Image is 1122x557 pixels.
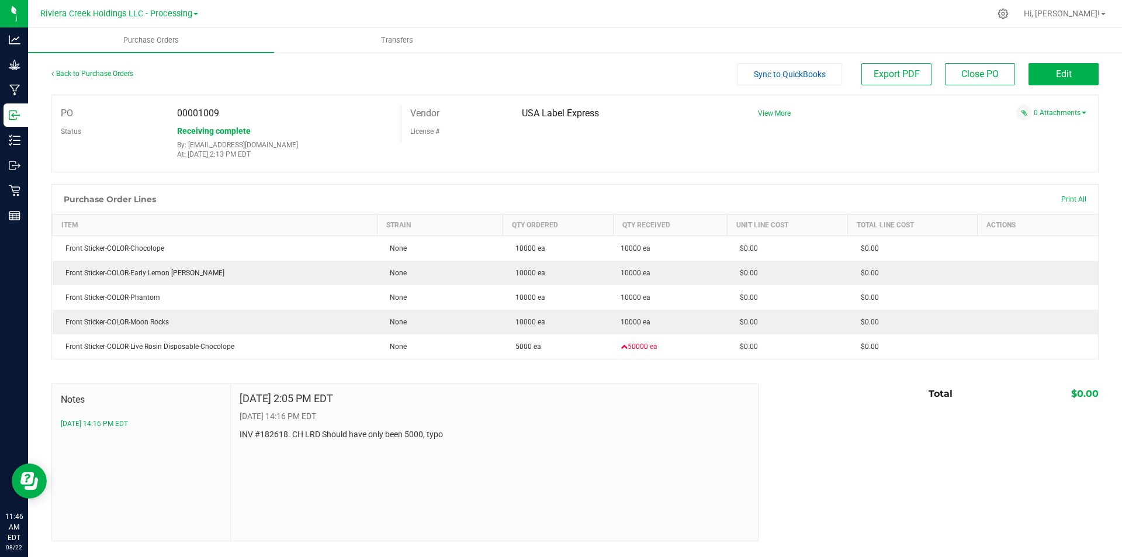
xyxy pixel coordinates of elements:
[1028,63,1099,85] button: Edit
[874,68,920,79] span: Export PDF
[510,342,541,351] span: 5000 ea
[384,318,407,326] span: None
[861,63,931,85] button: Export PDF
[1056,68,1072,79] span: Edit
[384,244,407,252] span: None
[61,393,221,407] span: Notes
[9,34,20,46] inline-svg: Analytics
[61,418,128,429] button: [DATE] 14:16 PM EDT
[510,293,545,302] span: 10000 ea
[60,243,370,254] div: Front Sticker-COLOR-Chocolope
[177,108,219,119] span: 00001009
[365,35,429,46] span: Transfers
[734,342,758,351] span: $0.00
[12,463,47,499] iframe: Resource center
[1034,109,1086,117] a: 0 Attachments
[1061,195,1086,203] span: Print All
[9,210,20,222] inline-svg: Reports
[28,28,274,53] a: Purchase Orders
[621,341,657,352] span: 50000 ea
[177,126,251,136] span: Receiving complete
[240,410,749,423] p: [DATE] 14:16 PM EDT
[5,543,23,552] p: 08/22
[384,269,407,277] span: None
[61,123,81,140] label: Status
[53,215,378,236] th: Item
[621,292,650,303] span: 10000 ea
[9,109,20,121] inline-svg: Inbound
[621,317,650,327] span: 10000 ea
[240,393,333,404] h4: [DATE] 2:05 PM EDT
[61,105,73,122] label: PO
[855,269,879,277] span: $0.00
[40,9,192,19] span: Riviera Creek Holdings LLC - Processing
[9,84,20,96] inline-svg: Manufacturing
[503,215,613,236] th: Qty Ordered
[522,108,599,119] span: USA Label Express
[1016,105,1032,120] span: Attach a document
[9,185,20,196] inline-svg: Retail
[1071,388,1099,399] span: $0.00
[1024,9,1100,18] span: Hi, [PERSON_NAME]!
[758,109,791,117] a: View More
[734,293,758,302] span: $0.00
[9,134,20,146] inline-svg: Inventory
[977,215,1098,236] th: Actions
[5,511,23,543] p: 11:46 AM EDT
[60,341,370,352] div: Front Sticker-COLOR-Live Rosin Disposable-Chocolope
[754,70,826,79] span: Sync to QuickBooks
[855,293,879,302] span: $0.00
[855,318,879,326] span: $0.00
[177,150,392,158] p: At: [DATE] 2:13 PM EDT
[734,318,758,326] span: $0.00
[929,388,953,399] span: Total
[510,244,545,252] span: 10000 ea
[108,35,195,46] span: Purchase Orders
[855,244,879,252] span: $0.00
[51,70,133,78] a: Back to Purchase Orders
[9,160,20,171] inline-svg: Outbound
[855,342,879,351] span: $0.00
[384,342,407,351] span: None
[737,63,842,85] button: Sync to QuickBooks
[996,8,1010,19] div: Manage settings
[510,269,545,277] span: 10000 ea
[377,215,503,236] th: Strain
[60,268,370,278] div: Front Sticker-COLOR-Early Lemon [PERSON_NAME]
[177,141,392,149] p: By: [EMAIL_ADDRESS][DOMAIN_NAME]
[410,123,439,140] label: License #
[945,63,1015,85] button: Close PO
[727,215,847,236] th: Unit Line Cost
[274,28,520,53] a: Transfers
[510,318,545,326] span: 10000 ea
[410,105,439,122] label: Vendor
[848,215,978,236] th: Total Line Cost
[961,68,999,79] span: Close PO
[614,215,727,236] th: Qty Received
[734,244,758,252] span: $0.00
[60,292,370,303] div: Front Sticker-COLOR-Phantom
[384,293,407,302] span: None
[9,59,20,71] inline-svg: Grow
[621,243,650,254] span: 10000 ea
[734,269,758,277] span: $0.00
[64,195,156,204] h1: Purchase Order Lines
[60,317,370,327] div: Front Sticker-COLOR-Moon Rocks
[621,268,650,278] span: 10000 ea
[240,428,749,441] p: INV #182618. CH LRD Should have only been 5000, typo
